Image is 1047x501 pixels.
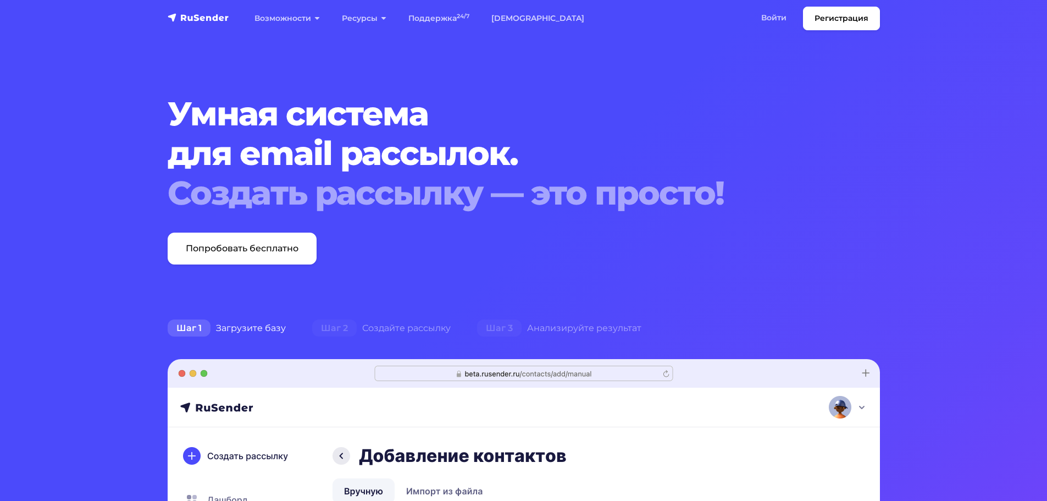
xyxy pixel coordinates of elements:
[243,7,331,30] a: Возможности
[397,7,480,30] a: Поддержка24/7
[168,173,819,213] div: Создать рассылку — это просто!
[750,7,797,29] a: Войти
[154,317,299,339] div: Загрузите базу
[331,7,397,30] a: Ресурсы
[168,320,210,337] span: Шаг 1
[312,320,357,337] span: Шаг 2
[168,12,229,23] img: RuSender
[477,320,522,337] span: Шаг 3
[299,317,464,339] div: Создайте рассылку
[168,94,819,213] h1: Умная система для email рассылок.
[480,7,595,30] a: [DEMOGRAPHIC_DATA]
[168,233,317,265] a: Попробовать бесплатно
[457,13,469,20] sup: 24/7
[803,7,880,30] a: Регистрация
[464,317,655,339] div: Анализируйте результат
